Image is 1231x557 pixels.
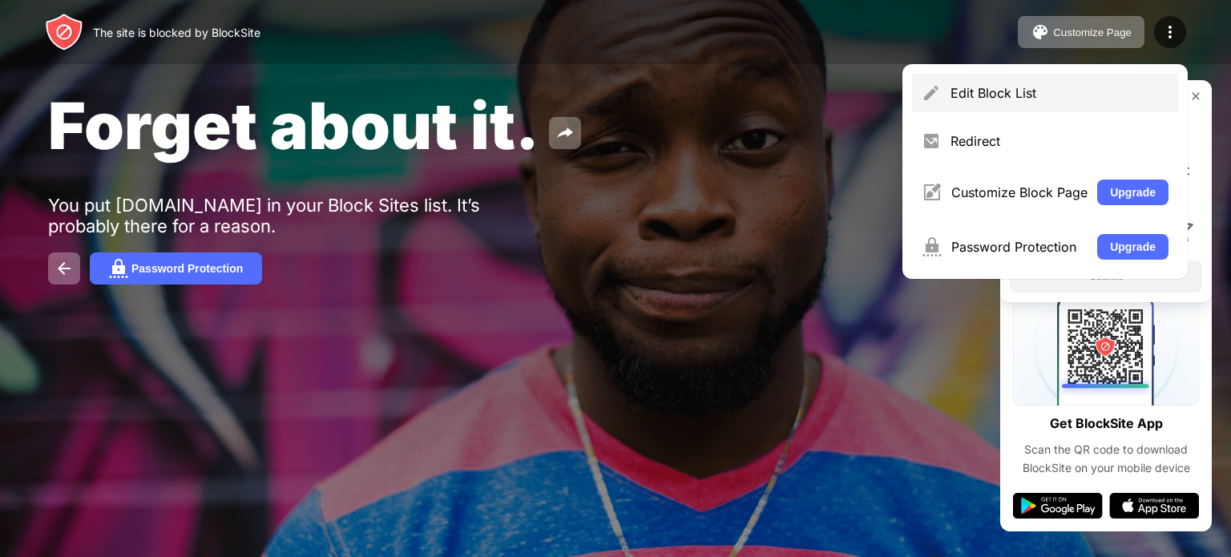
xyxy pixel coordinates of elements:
div: Scan the QR code to download BlockSite on your mobile device [1013,441,1199,477]
img: share.svg [555,123,575,143]
div: Password Protection [131,262,243,275]
img: app-store.svg [1109,493,1199,519]
img: rate-us-close.svg [1189,90,1202,103]
img: menu-icon.svg [1160,22,1180,42]
img: back.svg [54,259,74,278]
img: menu-customize.svg [922,183,942,202]
div: You put [DOMAIN_NAME] in your Block Sites list. It’s probably there for a reason. [48,195,543,236]
span: Forget about it. [48,87,539,164]
img: password.svg [109,259,128,278]
div: Redirect [950,133,1168,149]
button: Upgrade [1097,234,1168,260]
button: Customize Page [1018,16,1144,48]
div: Password Protection [951,239,1088,255]
img: google-play.svg [1013,493,1103,519]
div: Edit Block List [950,85,1168,101]
img: menu-redirect.svg [922,131,941,151]
div: Customize Block Page [951,184,1088,200]
img: menu-password.svg [922,237,942,256]
div: Customize Page [1053,26,1132,38]
img: menu-pencil.svg [922,83,941,103]
button: Upgrade [1097,180,1168,205]
div: Get BlockSite App [1050,412,1163,435]
img: header-logo.svg [45,13,83,51]
img: pallet.svg [1031,22,1050,42]
button: Password Protection [90,252,262,285]
div: The site is blocked by BlockSite [93,26,260,39]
